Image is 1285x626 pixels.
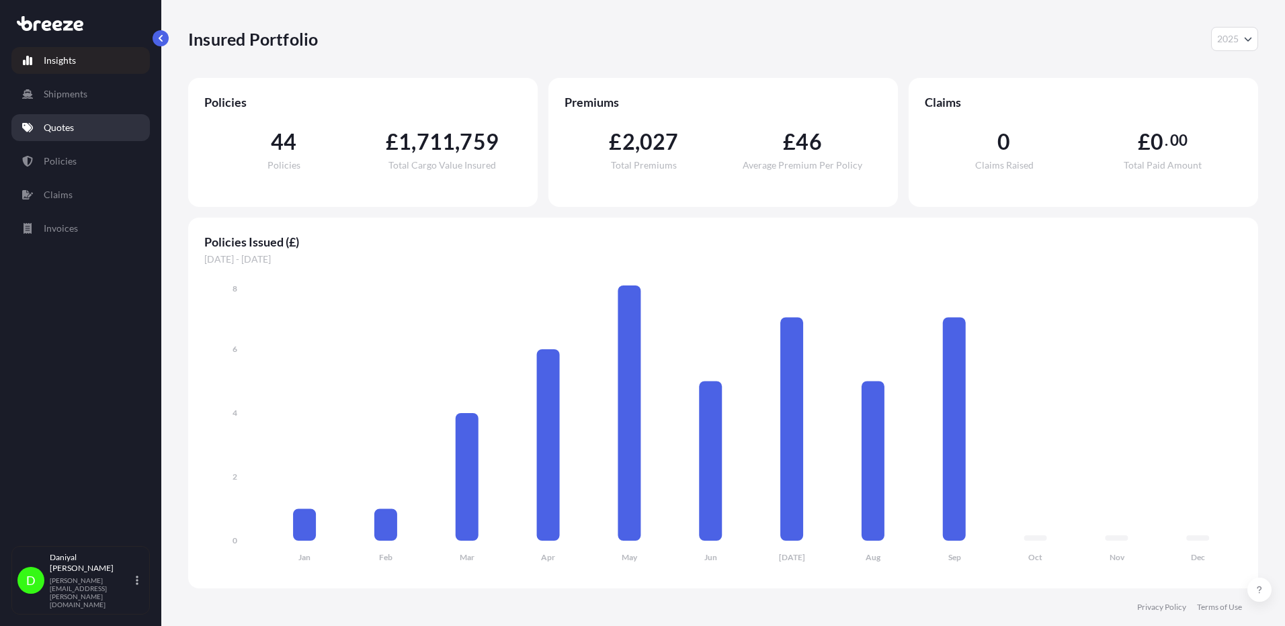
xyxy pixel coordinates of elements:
[233,344,237,354] tspan: 6
[635,131,640,152] span: ,
[411,131,416,152] span: ,
[925,94,1242,110] span: Claims
[11,181,150,208] a: Claims
[611,161,677,170] span: Total Premiums
[379,552,392,562] tspan: Feb
[743,161,862,170] span: Average Premium Per Policy
[1170,135,1188,146] span: 00
[267,161,300,170] span: Policies
[1110,552,1125,562] tspan: Nov
[388,161,496,170] span: Total Cargo Value Insured
[11,47,150,74] a: Insights
[1217,32,1239,46] span: 2025
[11,114,150,141] a: Quotes
[460,131,499,152] span: 759
[1151,131,1163,152] span: 0
[622,552,638,562] tspan: May
[417,131,456,152] span: 711
[779,552,805,562] tspan: [DATE]
[11,215,150,242] a: Invoices
[271,131,296,152] span: 44
[541,552,555,562] tspan: Apr
[565,94,882,110] span: Premiums
[204,234,1242,250] span: Policies Issued (£)
[188,28,318,50] p: Insured Portfolio
[975,161,1034,170] span: Claims Raised
[50,552,133,574] p: Daniyal [PERSON_NAME]
[704,552,717,562] tspan: Jun
[204,253,1242,266] span: [DATE] - [DATE]
[11,148,150,175] a: Policies
[997,131,1010,152] span: 0
[783,131,796,152] span: £
[233,283,237,294] tspan: 8
[622,131,635,152] span: 2
[44,121,74,134] p: Quotes
[1138,131,1151,152] span: £
[233,535,237,545] tspan: 0
[44,54,76,67] p: Insights
[1028,552,1042,562] tspan: Oct
[1197,602,1242,613] a: Terms of Use
[1191,552,1205,562] tspan: Dec
[233,472,237,482] tspan: 2
[298,552,310,562] tspan: Jan
[44,87,87,101] p: Shipments
[44,222,78,235] p: Invoices
[44,188,73,202] p: Claims
[460,552,474,562] tspan: Mar
[609,131,622,152] span: £
[1137,602,1186,613] a: Privacy Policy
[386,131,399,152] span: £
[204,94,522,110] span: Policies
[866,552,881,562] tspan: Aug
[50,576,133,609] p: [PERSON_NAME][EMAIL_ADDRESS][PERSON_NAME][DOMAIN_NAME]
[399,131,411,152] span: 1
[1124,161,1202,170] span: Total Paid Amount
[26,574,36,587] span: D
[796,131,821,152] span: 46
[948,552,961,562] tspan: Sep
[640,131,679,152] span: 027
[1211,27,1258,51] button: Year Selector
[1165,135,1168,146] span: .
[11,81,150,107] a: Shipments
[44,154,77,168] p: Policies
[455,131,460,152] span: ,
[233,408,237,418] tspan: 4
